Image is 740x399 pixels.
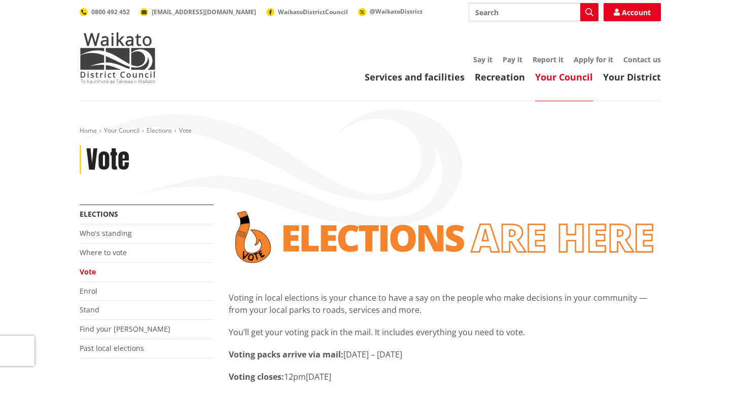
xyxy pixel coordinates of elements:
[469,3,598,21] input: Search input
[80,127,661,135] nav: breadcrumb
[91,8,130,16] span: 0800 492 452
[229,349,343,360] strong: Voting packs arrive via mail:
[179,126,192,135] span: Vote
[229,371,284,382] strong: Voting closes:
[365,71,465,83] a: Services and facilities
[604,3,661,21] a: Account
[80,209,118,219] a: Elections
[229,205,661,269] img: Vote banner transparent
[358,7,422,16] a: @WaikatoDistrict
[80,286,97,296] a: Enrol
[266,8,348,16] a: WaikatoDistrictCouncil
[284,371,331,382] span: 12pm[DATE]
[80,267,96,276] a: Vote
[229,326,661,338] p: You’ll get your voting pack in the mail. It includes everything you need to vote.
[533,55,563,64] a: Report it
[80,228,132,238] a: Who's standing
[80,32,156,83] img: Waikato District Council - Te Kaunihera aa Takiwaa o Waikato
[86,145,129,175] h1: Vote
[603,71,661,83] a: Your District
[278,8,348,16] span: WaikatoDistrictCouncil
[147,126,172,135] a: Elections
[229,348,661,361] p: [DATE] – [DATE]
[229,292,661,316] p: Voting in local elections is your chance to have a say on the people who make decisions in your c...
[140,8,256,16] a: [EMAIL_ADDRESS][DOMAIN_NAME]
[475,71,525,83] a: Recreation
[503,55,522,64] a: Pay it
[80,248,127,257] a: Where to vote
[80,8,130,16] a: 0800 492 452
[574,55,613,64] a: Apply for it
[473,55,492,64] a: Say it
[370,7,422,16] span: @WaikatoDistrict
[535,71,593,83] a: Your Council
[623,55,661,64] a: Contact us
[80,305,99,314] a: Stand
[152,8,256,16] span: [EMAIL_ADDRESS][DOMAIN_NAME]
[80,343,144,353] a: Past local elections
[80,126,97,135] a: Home
[104,126,139,135] a: Your Council
[80,324,170,334] a: Find your [PERSON_NAME]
